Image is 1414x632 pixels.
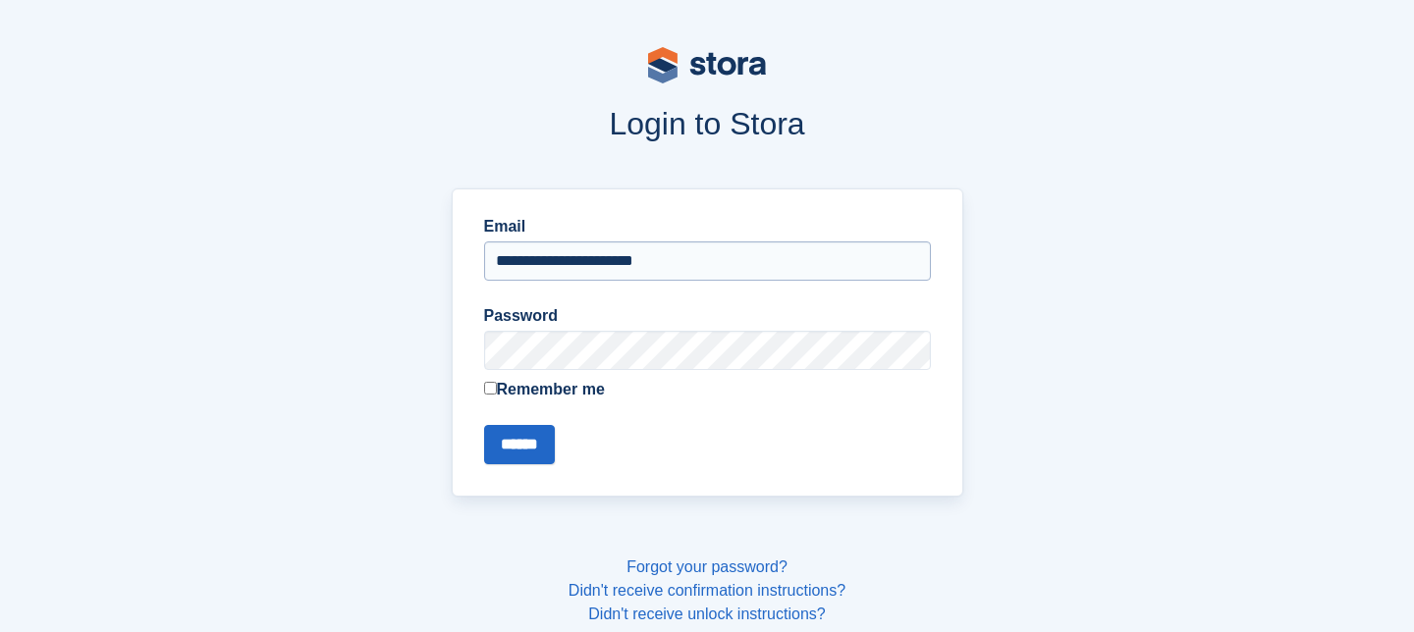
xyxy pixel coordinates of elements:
label: Password [484,304,931,328]
input: Remember me [484,382,497,395]
a: Didn't receive unlock instructions? [588,606,825,622]
a: Forgot your password? [626,558,788,575]
label: Remember me [484,378,931,401]
label: Email [484,215,931,238]
img: stora-logo-53a41332b3708ae10de48c4981b4e9114cc0af31d8433b30ea865607fb682f29.svg [648,47,766,83]
a: Didn't receive confirmation instructions? [569,582,845,599]
h1: Login to Stora [77,106,1337,141]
